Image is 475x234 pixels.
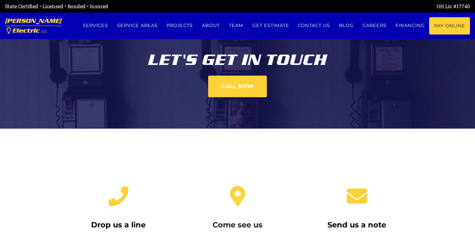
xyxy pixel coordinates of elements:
[302,221,412,230] h4: Send us a note
[358,17,391,34] a: Careers
[162,17,197,34] a: Projects
[238,3,470,10] div: OH Lic #17740
[63,47,412,68] div: Let's get in touch
[63,221,173,230] h4: Drop us a line
[391,17,429,34] a: Financing
[78,17,112,34] a: Services
[208,76,267,97] a: Call now
[197,17,224,34] a: About
[40,30,47,33] span: , LLC
[112,17,162,34] a: Service Areas
[335,17,358,34] a: Blog
[224,17,248,34] a: Team
[429,17,470,35] a: Pay Online
[5,13,62,39] a: [PERSON_NAME] Electric, LLC
[294,17,335,34] a: Contact us
[248,17,294,34] a: Get estimate
[183,221,293,230] h4: Come see us
[5,3,238,10] div: State Certified • Licensed • Bonded • Insured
